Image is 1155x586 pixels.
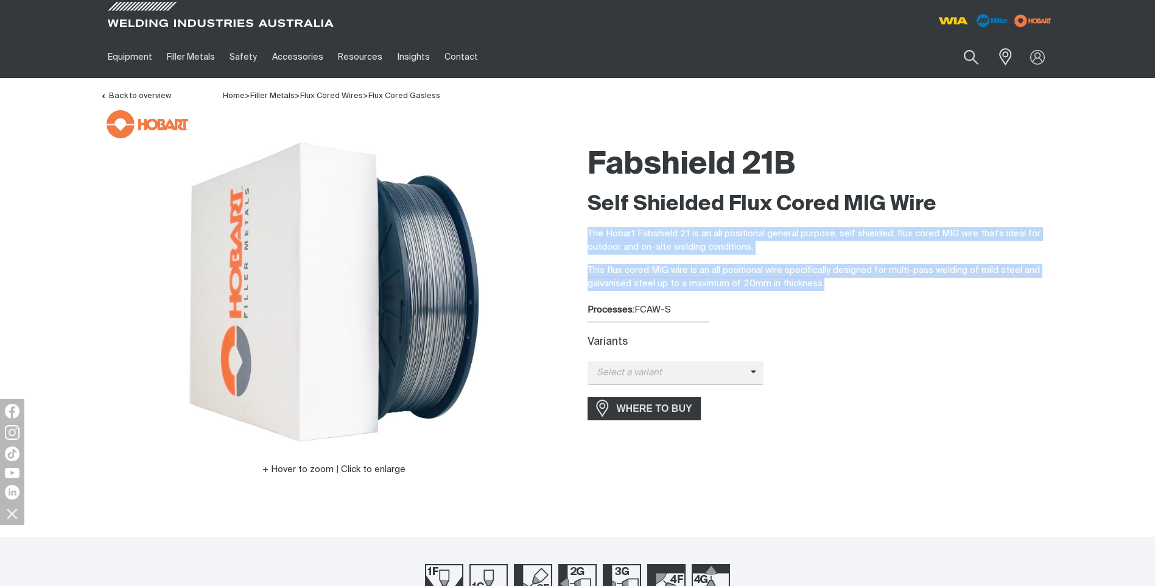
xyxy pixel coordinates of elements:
a: Filler Metals [250,92,295,100]
a: Resources [331,36,390,78]
p: This flux cored MIG wire is an all positional wire specifically designed for multi-pass welding o... [588,264,1055,291]
img: hide socials [2,503,23,524]
span: > [363,92,368,100]
span: WHERE TO BUY [609,399,700,418]
a: Contact [437,36,485,78]
button: Hover to zoom | Click to enlarge [255,462,413,477]
span: Select a variant [588,366,751,380]
img: Fabshield 21B [182,139,486,444]
img: Instagram [5,425,19,440]
a: Insights [390,36,437,78]
h1: Fabshield 21B [588,146,1055,185]
a: WHERE TO BUY [588,397,701,420]
img: Facebook [5,404,19,418]
h2: Self Shielded Flux Cored MIG Wire [588,191,1055,218]
button: Search products [950,43,992,71]
a: Safety [222,36,264,78]
a: Flux Cored Gasless [368,92,440,100]
span: > [295,92,300,100]
img: Hobart [107,110,188,138]
a: Back to overview of Flux Cored Gasless [100,92,171,100]
img: LinkedIn [5,485,19,500]
a: Filler Metals [160,36,222,78]
img: YouTube [5,468,19,478]
span: Home [223,92,245,100]
a: Home [223,91,245,100]
a: Flux Cored Wires [300,92,363,100]
span: > [245,92,250,100]
input: Product name or item number... [935,43,991,71]
strong: Processes: [588,305,634,314]
label: Variants [588,337,628,347]
p: The Hobart Fabshield 21 is an all positional general purpose, self shielded, flux cored MIG wire ... [588,227,1055,255]
a: Equipment [100,36,160,78]
div: FCAW-S [588,303,1055,317]
nav: Main [100,36,816,78]
img: TikTok [5,447,19,461]
a: Accessories [265,36,331,78]
img: miller [1011,12,1055,30]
